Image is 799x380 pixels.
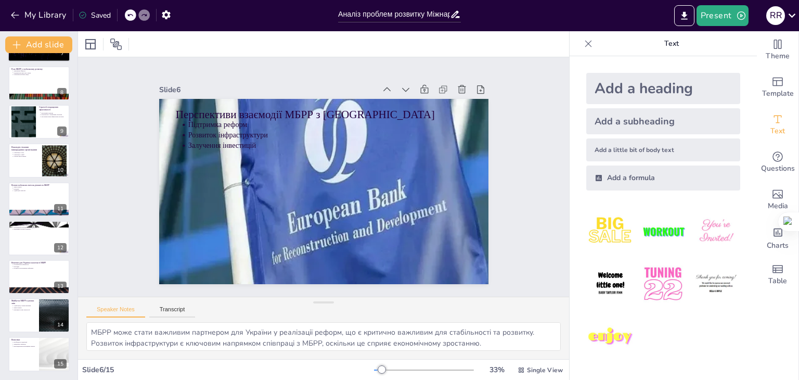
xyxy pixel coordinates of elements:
p: Впровадження інноваційних рішень [14,345,36,347]
img: 4.jpeg [586,260,635,308]
div: 12 [54,243,67,252]
button: Present [697,5,749,26]
div: Change the overall theme [757,31,798,69]
div: Add a formula [586,166,740,191]
p: Висновки [11,338,36,341]
p: Підвищення життєвого рівня [14,72,67,74]
button: Export to PowerPoint [674,5,694,26]
span: Single View [527,366,563,374]
p: Підтримка реформ [312,30,436,293]
img: 5.jpeg [639,260,687,308]
span: Template [762,88,794,99]
span: Table [768,275,787,287]
div: 33 % [484,365,509,375]
p: Приклади успішних проектів МБРР [11,222,67,225]
p: Зміцнення співпраці [14,344,36,346]
img: 3.jpeg [692,207,740,256]
p: Створення робочих місць [14,73,67,75]
p: Співпраця з МВФ [14,153,39,155]
div: Add charts and graphs [757,219,798,256]
img: 2.jpeg [639,207,687,256]
div: 9 [8,105,70,139]
p: Корупція [14,265,67,268]
p: Підтримка освітніх ініціатив [14,229,67,231]
textarea: МБРР може стати важливим партнером для України у реалізації реформ, що є критично важливим для ст... [86,322,561,351]
div: 13 [8,260,70,294]
p: Text [597,31,746,56]
div: Layout [82,36,99,53]
p: Зміна клімату [14,307,36,309]
div: Add text boxes [757,106,798,144]
div: Add a subheading [586,108,740,134]
span: Questions [761,163,795,174]
p: Інноваційні підходи [41,112,67,114]
span: Media [768,200,788,212]
p: Зменшення бідності [14,70,67,72]
div: Get real-time input from your audience [757,144,798,181]
div: 10 [54,166,67,175]
div: R R [766,6,785,25]
div: 7 [58,49,67,59]
button: My Library [8,7,71,23]
div: 15 [54,359,67,369]
div: 14 [8,298,70,333]
img: 7.jpeg [586,313,635,361]
p: Залучення нових фінансових ресурсів [41,116,67,118]
p: Перспективи взаємодії МБРР з [GEOGRAPHIC_DATA] [314,13,448,290]
span: Text [770,125,785,137]
p: Спільні цілі розвитку [14,155,39,157]
div: 11 [8,182,70,217]
div: Slide 6 / 15 [82,365,374,375]
button: Speaker Notes [86,306,145,318]
span: Theme [766,50,790,62]
p: Адаптація стратегій [14,190,67,192]
button: R R [766,5,785,26]
div: Saved [79,10,111,20]
div: Add images, graphics, shapes or video [757,181,798,219]
p: Потреба в економічних реформах [14,267,67,269]
p: Виклики для України в контексті МБРР [11,261,67,264]
div: 10 [8,143,70,178]
p: Стратегії покращення ефективності [39,106,67,111]
div: 13 [54,282,67,291]
div: 9 [57,126,67,136]
div: 11 [54,204,67,213]
p: Необхідність адаптації [14,341,36,344]
p: Роль МБРР у глобальному розвитку [11,67,67,70]
div: Add ready made slides [757,69,798,106]
div: 8 [57,88,67,97]
div: Add a heading [586,73,740,104]
div: 8 [8,66,70,100]
div: 15 [8,337,70,371]
p: Зміна клімату [14,186,67,188]
img: 1.jpeg [586,207,635,256]
div: 12 [8,221,70,255]
p: Пандемії [14,188,67,190]
button: Transcript [149,306,196,318]
div: 14 [54,320,67,330]
p: Співпраця з ООН [14,151,39,154]
p: Інновації та нові технології [14,309,36,311]
p: Вплив глобальних змін на діяльність МБРР [11,184,67,187]
p: Партнерство з приватним сектором [41,114,67,116]
p: Покращення системи охорони здоров'я [14,226,67,229]
img: 6.jpeg [692,260,740,308]
p: Майбутнє МБРР в умовах змін [11,299,36,305]
span: Position [110,38,122,50]
p: Політична нестабільність [14,263,67,265]
input: Insert title [338,7,450,22]
p: Взаємодія з іншими міжнародними організаціями [11,145,39,151]
button: Add slide [5,36,72,53]
p: Модернізація інфраструктури [14,225,67,227]
p: Розвиток інфраструктури [302,34,427,297]
p: Адаптація до нових викликів [14,305,36,307]
div: Add a little bit of body text [586,138,740,161]
span: Charts [767,240,789,251]
p: Залучення інвестицій [292,38,417,301]
div: Add a table [757,256,798,294]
